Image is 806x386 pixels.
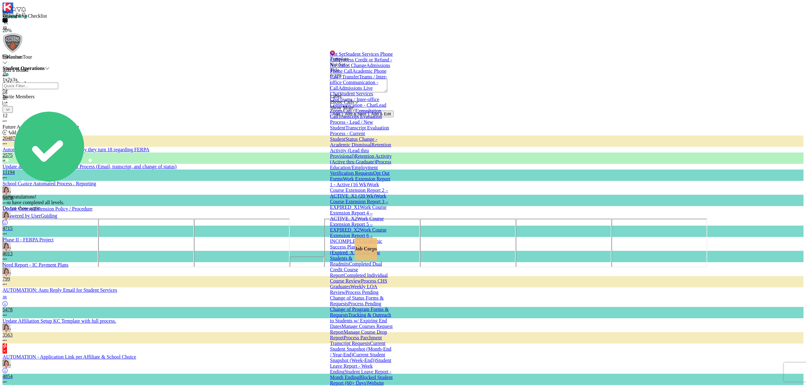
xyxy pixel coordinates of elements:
[3,332,803,374] a: 3563AUTOMATION - Application Link per Affiliate & School ChoiceEW
[330,335,382,346] a: Process Parchment Transcript Requests
[3,206,803,212] div: Update Course Extension Policy / Procedure
[3,226,803,231] div: 4715
[3,226,803,251] a: 4715Phase II - FERPA ProjectEW
[330,68,387,79] a: Academic Phone Call / Transfer
[330,85,373,96] span: Admissions Live Chat
[330,114,382,130] a: Transcript Evaluation Process - Lead / New Student
[3,212,803,226] div: EW
[3,293,803,307] div: JR
[330,51,345,57] a: Not Set
[330,324,393,335] a: Manage Courses Request Report
[330,250,380,267] a: Audit New Students & Readmits
[3,212,11,220] img: EW
[3,332,803,343] div: 3563
[3,226,803,237] div: 4715
[3,13,803,219] div: Checklist Container
[3,318,803,324] div: Update Affiliation Setup KC Template with full process.
[3,243,11,251] img: EW
[330,341,391,357] a: Current Student Snapshot (Month-End / Year-End)
[3,307,803,324] div: 5478Update Affiliation Setup KC Template with full process.
[3,324,803,332] div: EW
[611,219,707,267] iframe: UserGuiding AI Assistant
[7,54,23,60] span: Kanban
[3,276,803,287] div: 799
[3,268,11,276] img: EW
[3,213,57,218] a: Powered by UserGuiding
[330,329,387,340] a: Manage Course Drop Report
[330,216,384,233] a: Work Course Extension Report 5 – EXPIRED_X2
[3,83,58,89] input: Quick Filter...
[330,205,387,221] a: Work Course Extension Report 4 – ACTIVE_X2
[330,97,379,108] a: Teams / Inter-office Communication - Chat
[3,374,803,379] div: 4854
[3,276,803,282] div: 799
[330,51,393,62] a: Student Services Phone Call
[3,153,803,158] div: 2575
[330,352,385,363] a: Current Student Snapshot (Week-End))
[330,170,389,181] a: Opt Out Forms
[3,251,803,262] div: 4013
[3,135,803,153] a: 20487Automated email sent students on the day they turn 18 regarding FERPA
[330,227,387,244] a: Work Course Extension Report 6 – INCOMPLETE
[3,332,803,360] div: 3563AUTOMATION - Application Link per Affiliate & School Choice
[330,159,391,176] a: Process Education/Employment Verification Requests
[3,276,803,307] a: 799AUTOMATION: Auto Reply Email for Student ServicesJR
[3,170,803,175] div: 11194
[3,170,803,187] div: 11194School Choice Automated Process / Reporting
[3,307,803,313] div: 5478
[3,195,803,212] div: 4679Update Course Extension Policy / Procedure
[330,375,393,386] span: Blocked Student Report (60+ Days)
[3,293,11,301] div: JR
[3,187,803,195] div: EW
[3,243,803,251] div: EW
[355,246,377,252] h5: Job Corps
[3,195,803,206] div: 4679
[330,125,389,142] a: Transcript Evaluation Process - Current Student
[330,63,390,74] a: Admissions Phone Call
[3,195,803,226] a: 4679Update Course Extension Policy / ProcedureEW
[330,312,391,329] span: Tracking & Outreach to Students w/ Expiring End Dates
[330,142,391,159] a: Retention Activity (Lead thru Provisional)
[330,239,382,255] span: Academic Success Plan Forms (Expired_X1)
[3,226,803,243] div: 4715Phase II - FERPA Project
[330,193,388,210] a: Work Course Extension Report 3 – EXPIRED_X1
[3,307,803,332] a: 5478Update Affiliation Setup KC Template with full process.EW
[3,147,803,153] div: Automated email sent students on the day they turn 18 regarding FERPA
[3,287,803,293] div: AUTOMATION: Auto Reply Email for Student Services
[3,343,803,360] div: AUTOMATION - Application Link per Affiliate & School Choice
[330,182,388,199] span: Work Course Extension Report 2 – ACTIVE_X1 (20 Wk)
[3,251,803,276] a: 4013Need Report - IC Payment PlansEW
[330,290,384,306] span: Process Pending Change of Status Forms & Requests
[330,91,373,102] a: Student Services Chat
[3,100,803,205] div: checklist loading
[3,170,803,181] div: 11194
[3,77,8,82] span: 1x
[3,135,803,147] div: 20487
[330,102,386,119] span: Lead Zoom Call / Consultation Call
[330,153,392,164] span: Retention Activity (Active thru Graduate)
[3,195,803,200] div: 4679
[3,324,11,332] img: EW
[3,153,803,170] a: 2575Update and Review Completed_NDS Process (Email, transcript, and change of status)
[330,301,389,318] a: Process Pending Change of Program Forms & Requests
[330,278,387,289] a: Process CHS Graduates
[8,77,13,82] span: 2x
[3,164,803,170] div: Update and Review Completed_NDS Process (Email, transcript, and change of status)
[330,273,388,284] span: Completed Individual Course Review
[3,66,45,71] b: Student Operations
